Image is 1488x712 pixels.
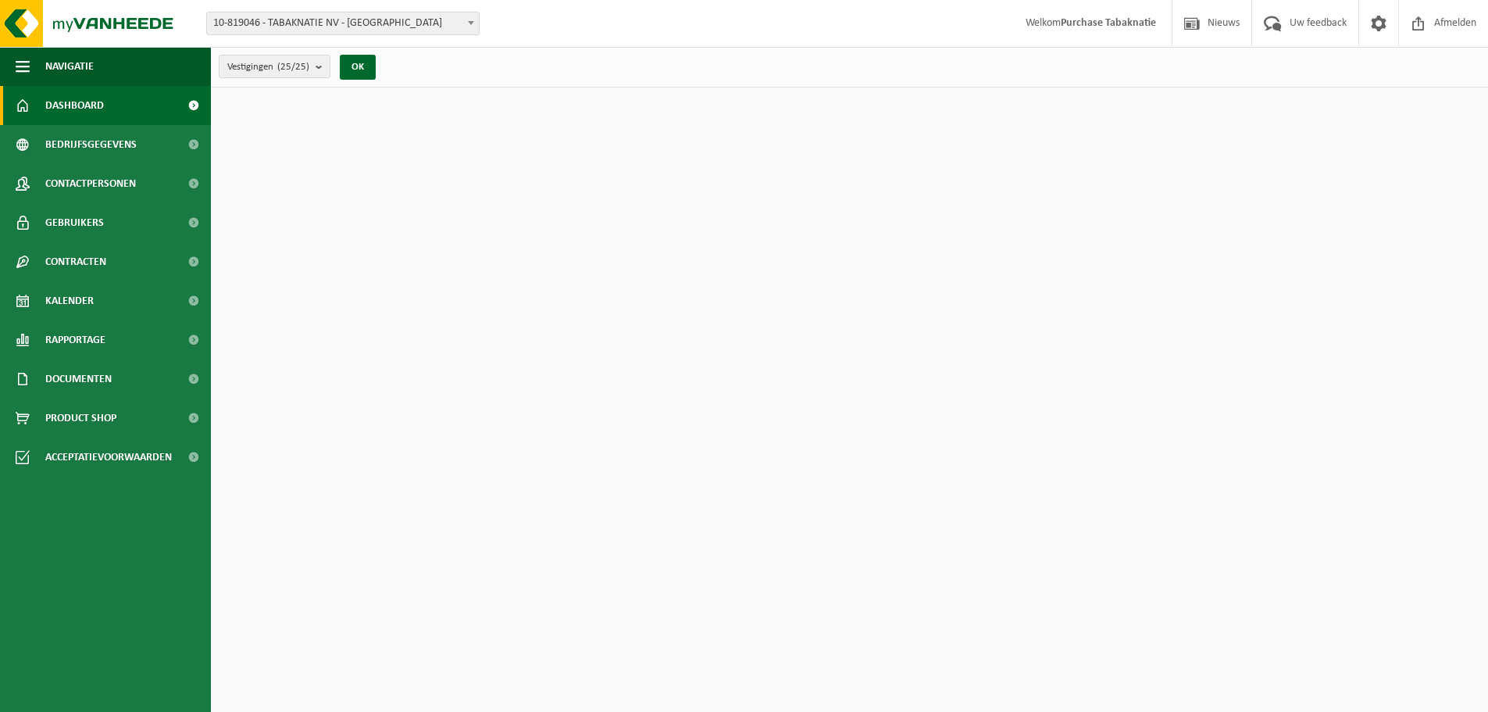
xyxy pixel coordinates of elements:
span: Product Shop [45,399,116,438]
span: Vestigingen [227,55,309,79]
span: Documenten [45,360,112,399]
span: 10-819046 - TABAKNATIE NV - ANTWERPEN [207,13,479,34]
span: Acceptatievoorwaarden [45,438,172,477]
span: 10-819046 - TABAKNATIE NV - ANTWERPEN [206,12,480,35]
span: Dashboard [45,86,104,125]
span: Kalender [45,281,94,320]
span: Rapportage [45,320,105,360]
span: Bedrijfsgegevens [45,125,137,164]
span: Contactpersonen [45,164,136,203]
button: Vestigingen(25/25) [219,55,330,78]
span: Contracten [45,242,106,281]
span: Gebruikers [45,203,104,242]
span: Navigatie [45,47,94,86]
button: OK [340,55,376,80]
count: (25/25) [277,62,309,72]
strong: Purchase Tabaknatie [1061,17,1156,29]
